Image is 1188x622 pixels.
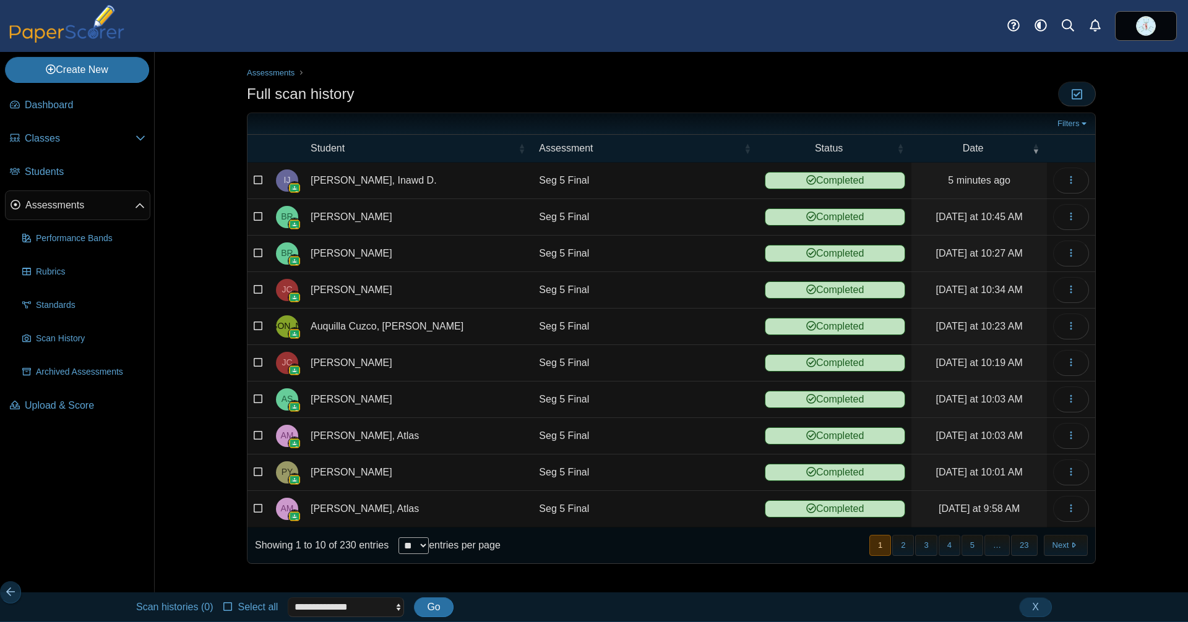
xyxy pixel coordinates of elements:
[311,143,345,153] span: Student
[533,163,759,198] a: Seg 5 Final
[533,491,759,527] a: Seg 5 Final
[533,381,759,417] a: Seg 5 Final
[25,131,136,146] span: Classes
[304,309,533,345] td: Auquilla Cuzco, [PERSON_NAME]
[939,503,1020,514] time: Aug 12, 2025 at 9:58 AM
[244,65,298,80] a: Assessments
[17,324,150,354] a: Scan History
[533,309,759,344] a: Seg 5 Final
[282,466,293,479] span: Philip G. Yakir
[247,68,295,77] span: Assessments
[304,454,533,491] td: [PERSON_NAME]
[36,232,145,245] span: Performance Bands
[915,535,937,556] button: 3
[5,90,150,120] a: Dashboard
[304,163,533,199] td: [PERSON_NAME], Inawd D.
[1032,135,1039,162] span: Date : Activate to remove sorting
[5,124,150,153] a: Classes
[288,364,301,377] img: googleClassroom-logo.png
[936,467,1023,477] time: Aug 12, 2025 at 10:01 AM
[17,257,150,287] a: Rubrics
[533,272,759,308] a: Seg 5 Final
[284,174,291,187] span: Inawd D. Jones
[304,272,533,309] td: [PERSON_NAME]
[288,255,301,267] img: googleClassroom-logo.png
[288,218,301,231] img: googleClassroom-logo.png
[533,345,759,381] a: Seg 5 Final
[247,83,354,105] h1: Full scan history
[533,454,759,490] a: Seg 5 Final
[948,175,1010,185] time: Aug 13, 2025 at 11:52 AM
[17,224,150,253] a: Performance Bands
[36,299,145,312] span: Standards
[539,143,593,153] span: Assessment
[1019,597,1052,617] button: Close
[936,430,1023,441] time: Aug 12, 2025 at 10:03 AM
[765,245,905,262] span: Completed
[936,248,1023,258] time: Aug 13, 2025 at 10:27 AM
[892,535,914,556] button: 2
[288,182,301,194] img: googleClassroom-logo.png
[533,236,759,271] a: Seg 5 Final
[25,398,145,413] span: Upload & Score
[427,602,440,612] span: Go
[5,34,129,45] a: PaperScorer
[25,164,145,179] span: Students
[304,199,533,236] td: [PERSON_NAME]
[288,474,301,486] img: googleClassroom-logo.png
[282,393,293,406] span: Abdalla B. Sutari
[765,391,905,408] span: Completed
[1082,12,1109,40] a: Alerts
[414,597,453,617] button: Go
[518,135,525,162] span: Student : Activate to sort
[5,5,129,43] img: PaperScorer
[281,247,293,260] span: Bartek Rydzewski
[304,491,533,527] td: [PERSON_NAME], Atlas
[304,345,533,381] td: [PERSON_NAME]
[281,502,294,515] span: Atlas Malave
[936,357,1023,368] time: Aug 12, 2025 at 10:19 AM
[936,211,1023,222] time: Aug 13, 2025 at 10:45 AM
[897,135,904,162] span: Status : Activate to sort
[36,332,145,345] span: Scan History
[765,500,905,518] span: Completed
[304,236,533,272] td: [PERSON_NAME]
[765,427,905,445] span: Completed
[17,357,150,387] a: Archived Assessments
[429,540,501,550] label: entries per page
[744,135,751,162] span: Assessment : Activate to sort
[533,199,759,235] a: Seg 5 Final
[765,464,905,481] span: Completed
[5,157,150,187] a: Students
[17,291,150,320] a: Standards
[5,391,150,420] a: Upload & Score
[5,190,150,220] a: Assessments
[962,535,983,556] button: 5
[281,210,293,223] span: Bartek Rydzewski
[304,418,533,454] td: [PERSON_NAME], Atlas
[765,208,905,226] span: Completed
[963,143,984,153] span: Date
[936,321,1023,331] time: Aug 12, 2025 at 10:23 AM
[1044,535,1088,556] button: Next
[251,320,322,333] span: Jhonny A. Auquilla Cuzco
[936,284,1023,295] time: Aug 12, 2025 at 10:34 AM
[288,401,301,413] img: googleClassroom-logo.png
[1032,602,1039,612] span: X
[869,535,891,556] button: 1
[1054,117,1092,130] a: Filters
[36,265,145,278] span: Rubrics
[5,57,149,83] a: Create New
[288,328,301,340] img: googleClassroom-logo.png
[288,291,301,304] img: googleClassroom-logo.png
[25,198,135,213] span: Assessments
[233,602,278,612] span: Select all
[936,394,1023,404] time: Aug 12, 2025 at 10:03 AM
[765,318,905,335] span: Completed
[1011,535,1037,556] button: 23
[282,283,292,296] span: Joseph S. Cardenas-Sarmiento
[25,98,145,113] span: Dashboard
[765,281,905,299] span: Completed
[304,381,533,418] td: [PERSON_NAME]
[1136,16,1156,36] span: Matthew Bermudez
